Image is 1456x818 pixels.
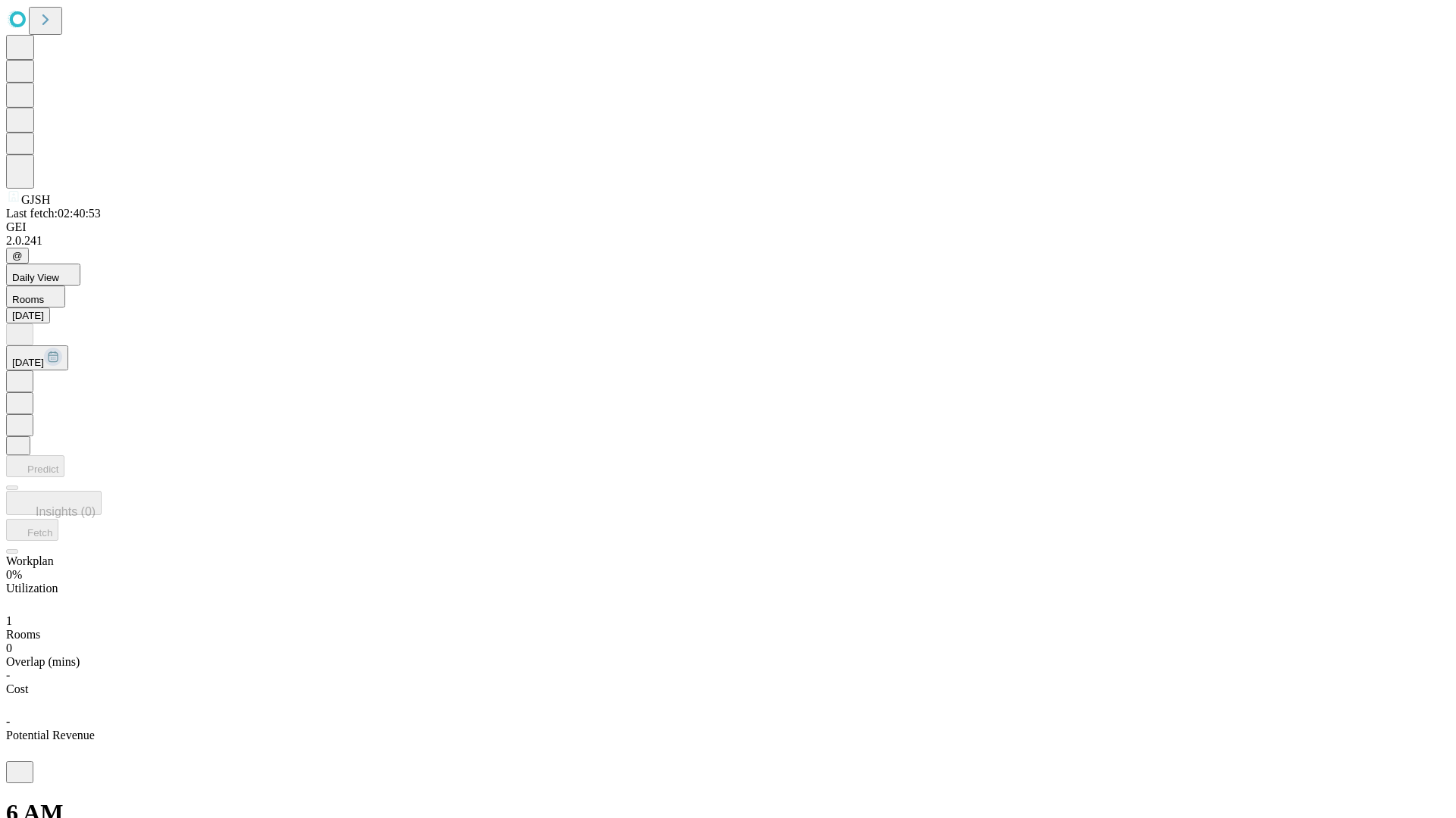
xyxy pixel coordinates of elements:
span: Utilization [6,582,58,595]
span: Last fetch: 02:40:53 [6,207,101,220]
button: Insights (0) [6,491,102,515]
span: Cost [6,682,28,695]
span: 1 [6,614,12,627]
span: [DATE] [12,357,44,368]
span: Insights (0) [36,505,96,518]
div: GEI [6,220,1450,234]
span: 0 [6,642,12,654]
span: Potential Revenue [6,729,95,742]
div: 2.0.241 [6,234,1450,248]
button: Rooms [6,286,65,308]
button: Predict [6,455,64,477]
button: [DATE] [6,308,50,323]
span: Rooms [6,628,40,641]
span: Overlap (mins) [6,655,80,668]
span: 0% [6,568,22,581]
span: GJSH [21,193,50,206]
span: Rooms [12,294,44,305]
button: Daily View [6,264,80,286]
span: Daily View [12,272,59,283]
span: - [6,669,10,682]
span: @ [12,250,23,261]
span: Workplan [6,554,54,567]
button: Fetch [6,519,58,541]
button: @ [6,248,29,264]
span: - [6,715,10,728]
button: [DATE] [6,345,68,370]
